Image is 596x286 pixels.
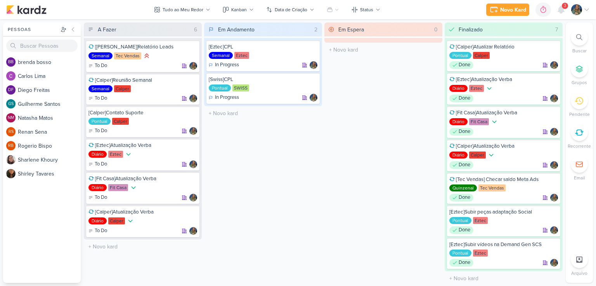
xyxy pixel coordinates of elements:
img: Isabella Gutierres [189,62,197,70]
img: Isabella Gutierres [550,61,558,69]
div: [Eztec]CPL [209,43,317,50]
img: Sharlene Khoury [6,155,16,164]
input: + Novo kard [206,108,321,119]
img: Isabella Gutierres [189,160,197,168]
div: Calper [469,152,486,159]
p: GS [8,102,14,106]
img: Carlos Lima [6,71,16,81]
div: Guilherme Santos [6,99,16,109]
div: SWISS [232,84,249,91]
p: Done [459,128,470,136]
input: Buscar Pessoas [6,40,78,52]
div: R e n a n S e n a [18,128,81,136]
div: Prioridade Baixa [485,84,493,92]
p: Recorrente [568,143,591,150]
p: RB [8,144,14,148]
div: Tec Vendas [478,184,506,191]
p: In Progress [215,94,239,102]
div: S h i r l e y T a v a r e s [18,170,81,178]
div: Em Andamento [218,26,255,34]
div: [Calper]Reunião Semanal [88,77,197,84]
div: Prioridade Baixa [490,118,498,126]
p: Grupos [572,79,587,86]
div: Natasha Matos [6,113,16,122]
div: Quinzenal [449,184,477,191]
p: To Do [95,95,107,102]
div: Diário [88,151,107,158]
div: Calper [114,85,131,92]
div: Diário [88,184,107,191]
div: Pessoas [6,26,59,33]
img: Isabella Gutierres [189,127,197,135]
div: Em Espera [338,26,364,34]
div: To Do [88,160,107,168]
div: D i e g o F r e i t a s [18,86,81,94]
div: Prioridade Baixa [125,150,132,158]
div: Fit Casa [108,184,128,191]
p: Pendente [569,111,590,118]
p: Email [574,174,585,181]
div: Pontual [449,217,471,224]
img: Isabella Gutierres [310,61,317,69]
div: N a t a s h a M a t o s [18,114,81,122]
img: Isabella Gutierres [189,194,197,202]
div: [Fit Casa]Atualização Verba [449,109,558,116]
li: Ctrl + F [566,29,593,54]
p: To Do [95,160,107,168]
div: Prioridade Baixa [130,184,137,191]
div: [Eztec]Atualização Verba [88,142,197,149]
img: Shirley Tavares [6,169,16,178]
p: Done [459,226,470,234]
div: Eztec [473,250,488,257]
div: Pontual [88,118,111,125]
div: To Do [88,227,107,235]
div: Done [449,194,473,202]
div: To Do [88,127,107,135]
div: [Eztec]Atualização Verba [449,76,558,83]
div: Done [449,95,473,102]
p: Done [459,194,470,202]
p: Done [459,61,470,69]
div: [Tec Vendas] Checar saldo Meta Ads [449,176,558,183]
div: Responsável: Isabella Gutierres [550,161,558,169]
div: [Tec Vendas]Relatório Leads [88,43,197,50]
div: Responsável: Isabella Gutierres [550,128,558,136]
img: Isabella Gutierres [550,128,558,136]
div: Diego Freitas [6,85,16,95]
div: 0 [431,26,441,34]
div: Semanal [88,85,113,92]
p: Done [459,259,470,267]
div: Eztec [473,217,488,224]
div: Renan Sena [6,127,16,136]
p: To Do [95,194,107,202]
div: Done [449,226,473,234]
div: [Calper]Contato Suporte [88,109,197,116]
div: Responsável: Isabella Gutierres [550,61,558,69]
div: Done [449,61,473,69]
div: 6 [191,26,200,34]
div: Responsável: Isabella Gutierres [189,95,197,102]
img: Isabella Gutierres [550,161,558,169]
div: Done [449,161,473,169]
div: Responsável: Isabella Gutierres [189,62,197,70]
div: C a r l o s L i m a [18,72,81,80]
img: Isabella Gutierres [189,227,197,235]
div: In Progress [209,61,239,69]
div: S h a r l e n e K h o u r y [18,156,81,164]
div: Eztec [469,85,484,92]
div: Tec Vendas [114,52,141,59]
div: Responsável: Isabella Gutierres [310,61,317,69]
div: [Calper]Atualizar Relatório [449,43,558,50]
div: Eztec [234,52,249,59]
div: Done [449,259,473,267]
div: Semanal [88,52,113,59]
div: Calper [112,118,129,125]
div: Responsável: Isabella Gutierres [550,95,558,102]
p: To Do [95,127,107,135]
img: kardz.app [6,5,47,14]
div: In Progress [209,94,239,102]
div: Pontual [209,84,231,91]
p: To Do [95,227,107,235]
div: Novo Kard [500,6,526,14]
div: [Eztec]Subir vídeos na Demand Gen SCS [449,241,558,248]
